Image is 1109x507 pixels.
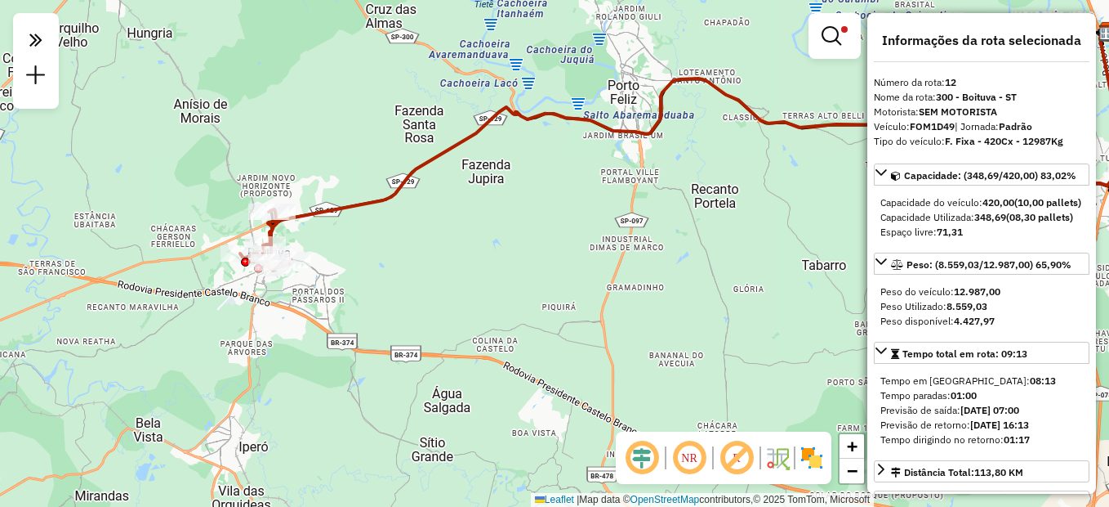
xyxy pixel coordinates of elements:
a: OpenStreetMap [630,494,700,505]
div: Tempo em [GEOGRAPHIC_DATA]: [880,374,1083,388]
a: Capacidade: (348,69/420,00) 83,02% [874,164,1089,186]
a: Tempo total em rota: 09:13 [874,342,1089,364]
a: Peso: (8.559,03/12.987,00) 65,90% [874,253,1089,275]
span: − [847,460,857,481]
div: Capacidade do veículo: [880,195,1083,210]
div: Peso Utilizado: [880,299,1083,314]
strong: SEM MOTORISTA [919,105,997,118]
em: Clique aqui para maximizar o painel [20,23,52,57]
div: Peso disponível: [880,314,1083,329]
div: Tempo dirigindo no retorno: [880,433,1083,447]
img: Fluxo de ruas [764,445,791,471]
span: Ocultar NR [670,438,709,478]
strong: 12.987,00 [954,285,1000,298]
div: Tempo total em rota: 09:13 [874,367,1089,454]
span: Filtro Ativo [841,26,848,33]
div: Capacidade Utilizada: [880,210,1083,225]
div: Map data © contributors,© 2025 TomTom, Microsoft [531,493,874,507]
strong: 01:17 [1004,433,1030,446]
strong: FOM1D49 [910,120,955,132]
strong: Padrão [999,120,1032,132]
span: Capacidade: (348,69/420,00) 83,02% [904,169,1076,182]
strong: 08:13 [1030,375,1056,387]
span: Exibir rótulo [717,438,756,478]
span: 113,80 KM [974,466,1023,478]
span: + [847,436,857,456]
div: Veículo: [874,119,1089,134]
strong: 4.427,97 [954,315,995,327]
span: Peso do veículo: [880,285,1000,298]
strong: 420,00 [982,196,1014,209]
div: Nome da rota: [874,90,1089,105]
a: Nova sessão e pesquisa [20,59,52,96]
div: Previsão de retorno: [880,418,1083,433]
a: Distância Total:113,80 KM [874,460,1089,482]
strong: 01:00 [951,389,977,402]
a: Leaflet [535,494,574,505]
h4: Informações da rota selecionada [874,33,1089,48]
strong: 300 - Boituva - ST [936,91,1017,103]
strong: F. Fixa - 420Cx - 12987Kg [945,135,1063,147]
div: Tempo paradas: [880,388,1083,403]
strong: 348,69 [974,211,1006,223]
div: Motorista: [874,105,1089,119]
div: Previsão de saída: [880,403,1083,418]
strong: (08,30 pallets) [1006,211,1073,223]
span: Peso: (8.559,03/12.987,00) 65,90% [906,258,1071,271]
strong: 8.559,03 [946,300,987,312]
strong: (10,00 pallets) [1014,196,1081,209]
div: Peso: (8.559,03/12.987,00) 65,90% [874,278,1089,335]
a: Zoom out [840,459,864,483]
div: Tipo do veículo: [874,134,1089,149]
span: | [577,494,579,505]
span: Ocultar deslocamento [622,438,661,478]
strong: [DATE] 16:13 [970,419,1029,431]
div: Espaço livre: [880,225,1083,240]
a: Exibir filtros [815,20,854,52]
div: Capacidade: (348,69/420,00) 83,02% [874,189,1089,246]
img: Exibir/Ocultar setores [799,445,825,471]
div: Número da rota: [874,75,1089,90]
span: Tempo total em rota: 09:13 [902,348,1027,360]
div: Distância Total: [891,465,1023,480]
strong: 71,31 [937,226,963,238]
a: Zoom in [840,434,864,459]
span: | Jornada: [955,120,1032,132]
strong: 12 [945,76,956,88]
strong: [DATE] 07:00 [960,404,1019,416]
